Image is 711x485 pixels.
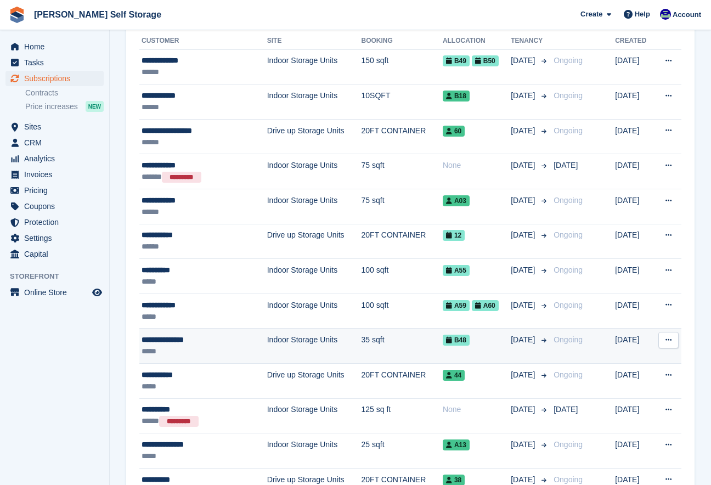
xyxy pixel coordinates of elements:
[615,294,653,329] td: [DATE]
[615,84,653,120] td: [DATE]
[615,364,653,399] td: [DATE]
[472,55,499,66] span: B50
[5,183,104,198] a: menu
[443,439,470,450] span: A13
[554,91,583,100] span: Ongoing
[24,39,90,54] span: Home
[443,160,511,171] div: None
[673,9,701,20] span: Account
[443,335,470,346] span: B48
[554,370,583,379] span: Ongoing
[511,125,537,137] span: [DATE]
[267,364,362,399] td: Drive up Storage Units
[362,49,443,84] td: 150 sqft
[86,101,104,112] div: NEW
[554,335,583,344] span: Ongoing
[443,91,470,101] span: B18
[30,5,166,24] a: [PERSON_NAME] Self Storage
[362,294,443,329] td: 100 sqft
[5,135,104,150] a: menu
[24,230,90,246] span: Settings
[5,230,104,246] a: menu
[635,9,650,20] span: Help
[472,300,499,311] span: A60
[615,329,653,364] td: [DATE]
[511,55,537,66] span: [DATE]
[267,398,362,433] td: Indoor Storage Units
[362,259,443,294] td: 100 sqft
[267,119,362,154] td: Drive up Storage Units
[91,286,104,299] a: Preview store
[5,71,104,86] a: menu
[615,398,653,433] td: [DATE]
[554,161,578,170] span: [DATE]
[24,246,90,262] span: Capital
[267,84,362,120] td: Indoor Storage Units
[511,160,537,171] span: [DATE]
[615,189,653,224] td: [DATE]
[267,49,362,84] td: Indoor Storage Units
[24,285,90,300] span: Online Store
[443,32,511,50] th: Allocation
[511,439,537,450] span: [DATE]
[443,195,470,206] span: A03
[24,215,90,230] span: Protection
[5,151,104,166] a: menu
[362,224,443,259] td: 20FT CONTAINER
[362,364,443,399] td: 20FT CONTAINER
[511,90,537,101] span: [DATE]
[267,154,362,189] td: Indoor Storage Units
[554,126,583,135] span: Ongoing
[362,154,443,189] td: 75 sqft
[615,32,653,50] th: Created
[267,259,362,294] td: Indoor Storage Units
[443,126,465,137] span: 60
[10,271,109,282] span: Storefront
[5,119,104,134] a: menu
[554,440,583,449] span: Ongoing
[443,404,511,415] div: None
[554,266,583,274] span: Ongoing
[24,183,90,198] span: Pricing
[511,404,537,415] span: [DATE]
[443,300,470,311] span: A59
[24,199,90,214] span: Coupons
[267,189,362,224] td: Indoor Storage Units
[5,39,104,54] a: menu
[24,119,90,134] span: Sites
[362,84,443,120] td: 10SQFT
[24,71,90,86] span: Subscriptions
[554,405,578,414] span: [DATE]
[362,32,443,50] th: Booking
[511,334,537,346] span: [DATE]
[615,154,653,189] td: [DATE]
[511,229,537,241] span: [DATE]
[267,224,362,259] td: Drive up Storage Units
[5,55,104,70] a: menu
[580,9,602,20] span: Create
[267,294,362,329] td: Indoor Storage Units
[5,285,104,300] a: menu
[554,56,583,65] span: Ongoing
[24,135,90,150] span: CRM
[443,55,470,66] span: B49
[267,433,362,469] td: Indoor Storage Units
[362,398,443,433] td: 125 sq ft
[511,195,537,206] span: [DATE]
[5,246,104,262] a: menu
[443,230,465,241] span: 12
[25,101,78,112] span: Price increases
[511,32,549,50] th: Tenancy
[267,329,362,364] td: Indoor Storage Units
[511,300,537,311] span: [DATE]
[5,167,104,182] a: menu
[362,433,443,469] td: 25 sqft
[5,215,104,230] a: menu
[615,259,653,294] td: [DATE]
[25,100,104,112] a: Price increases NEW
[362,119,443,154] td: 20FT CONTAINER
[139,32,267,50] th: Customer
[362,189,443,224] td: 75 sqft
[554,196,583,205] span: Ongoing
[362,329,443,364] td: 35 sqft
